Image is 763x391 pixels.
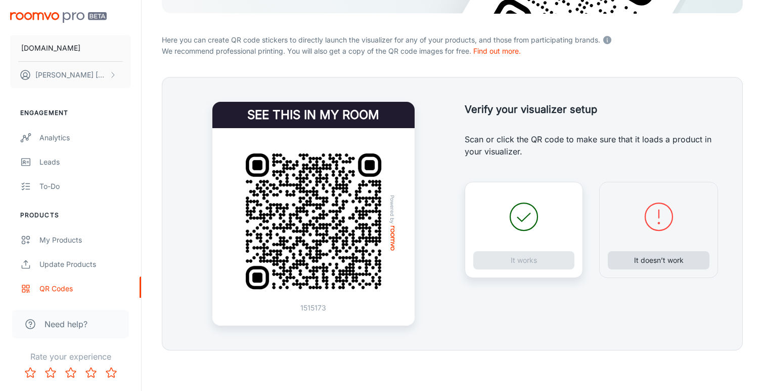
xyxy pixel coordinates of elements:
button: [PERSON_NAME] [PERSON_NAME] [10,62,131,88]
p: Here you can create QR code stickers to directly launch the visualizer for any of your products, ... [162,32,743,46]
p: Rate your experience [8,350,133,363]
p: [DOMAIN_NAME] [21,43,80,54]
img: QR Code Example [233,140,394,302]
img: roomvo [391,226,395,251]
span: Need help? [44,318,87,330]
p: 1515173 [300,302,326,314]
p: [PERSON_NAME] [PERSON_NAME] [35,69,107,81]
div: Leads [39,157,131,168]
div: To-do [39,181,131,192]
button: Rate 5 star [101,363,121,383]
button: Rate 1 star [20,363,40,383]
span: Powered by [388,195,398,224]
h4: See this in my room [212,102,415,128]
div: My Products [39,234,131,246]
h5: Verify your visualizer setup [465,102,719,117]
p: Scan or click the QR code to make sure that it loads a product in your visualizer. [465,133,719,158]
div: Update Products [39,259,131,270]
p: We recommend professional printing. You will also get a copy of the QR code images for free. [162,46,743,57]
button: Rate 3 star [61,363,81,383]
div: QR Codes [39,283,131,294]
button: Rate 2 star [40,363,61,383]
img: Roomvo PRO Beta [10,12,107,23]
button: It doesn’t work [608,251,709,269]
button: Rate 4 star [81,363,101,383]
button: [DOMAIN_NAME] [10,35,131,61]
a: See this in my roomQR Code ExamplePowered byroomvo1515173 [212,102,415,326]
a: Find out more. [473,47,521,55]
div: Analytics [39,132,131,143]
